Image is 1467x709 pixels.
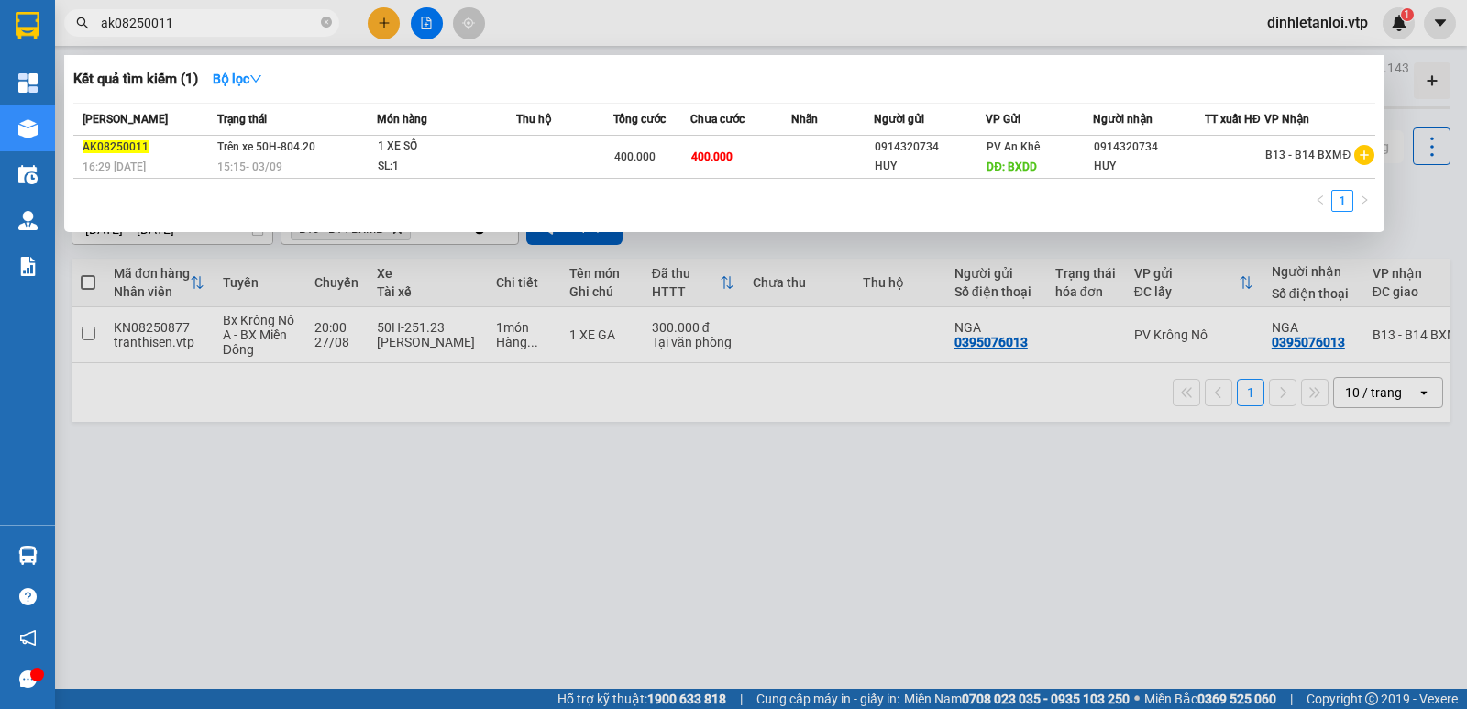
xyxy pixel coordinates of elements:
span: message [19,670,37,688]
img: warehouse-icon [18,119,38,138]
img: logo-vxr [16,12,39,39]
div: SL: 1 [378,157,515,177]
span: Món hàng [377,113,427,126]
span: Trạng thái [217,113,267,126]
span: Trên xe 50H-804.20 [217,140,315,153]
button: left [1309,190,1331,212]
a: 1 [1332,191,1352,211]
div: HUY [875,157,985,176]
img: warehouse-icon [18,546,38,565]
span: 16:29 [DATE] [83,161,146,173]
span: PV An Khê [987,140,1040,153]
li: Next Page [1353,190,1375,212]
div: HUY [1094,157,1204,176]
span: Tổng cước [613,113,666,126]
span: TT xuất HĐ [1205,113,1261,126]
span: Người gửi [874,113,924,126]
span: VP Gửi [986,113,1020,126]
span: plus-circle [1354,145,1374,165]
span: [PERSON_NAME] [83,113,168,126]
span: left [1315,194,1326,205]
div: 0914320734 [875,138,985,157]
span: down [249,72,262,85]
span: close-circle [321,15,332,32]
span: Chưa cước [690,113,745,126]
span: B13 - B14 BXMĐ [1265,149,1351,161]
img: warehouse-icon [18,211,38,230]
span: 400.000 [691,150,733,163]
span: 15:15 - 03/09 [217,161,282,173]
img: dashboard-icon [18,73,38,93]
img: warehouse-icon [18,165,38,184]
li: Previous Page [1309,190,1331,212]
span: question-circle [19,588,37,605]
input: Tìm tên, số ĐT hoặc mã đơn [101,13,317,33]
h3: Kết quả tìm kiếm ( 1 ) [73,70,198,89]
span: Người nhận [1093,113,1153,126]
span: AK08250011 [83,140,149,153]
li: 1 [1331,190,1353,212]
span: notification [19,629,37,647]
strong: Bộ lọc [213,72,262,86]
span: DĐ: BXDD [987,161,1037,173]
img: solution-icon [18,257,38,276]
button: right [1353,190,1375,212]
span: right [1359,194,1370,205]
span: Thu hộ [516,113,551,126]
span: search [76,17,89,29]
button: Bộ lọcdown [198,64,277,94]
span: VP Nhận [1264,113,1309,126]
span: Nhãn [791,113,818,126]
div: 1 XE SỐ [378,137,515,157]
span: close-circle [321,17,332,28]
div: 0914320734 [1094,138,1204,157]
span: 400.000 [614,150,656,163]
